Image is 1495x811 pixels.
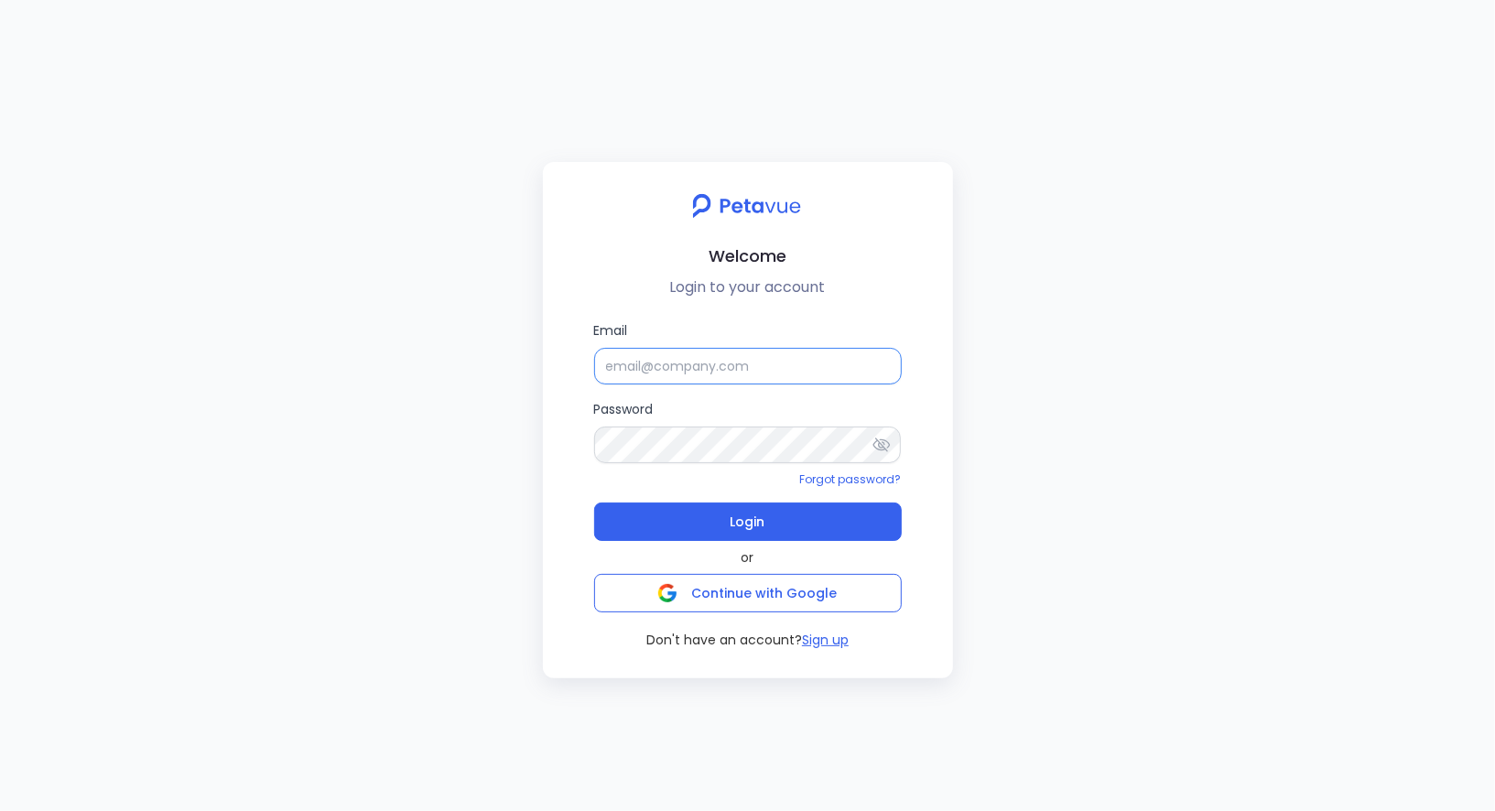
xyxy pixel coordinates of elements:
h2: Welcome [558,243,938,269]
img: petavue logo [681,184,814,228]
a: Forgot password? [800,471,902,487]
input: Email [594,348,902,384]
span: Login [731,509,765,535]
button: Continue with Google [594,574,902,612]
input: Password [594,427,902,462]
span: Continue with Google [691,584,837,602]
label: Password [594,399,902,462]
span: Don't have an account? [646,631,802,649]
button: Sign up [802,631,849,649]
button: Login [594,503,902,541]
span: or [742,548,754,567]
label: Email [594,320,902,384]
p: Login to your account [558,276,938,298]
